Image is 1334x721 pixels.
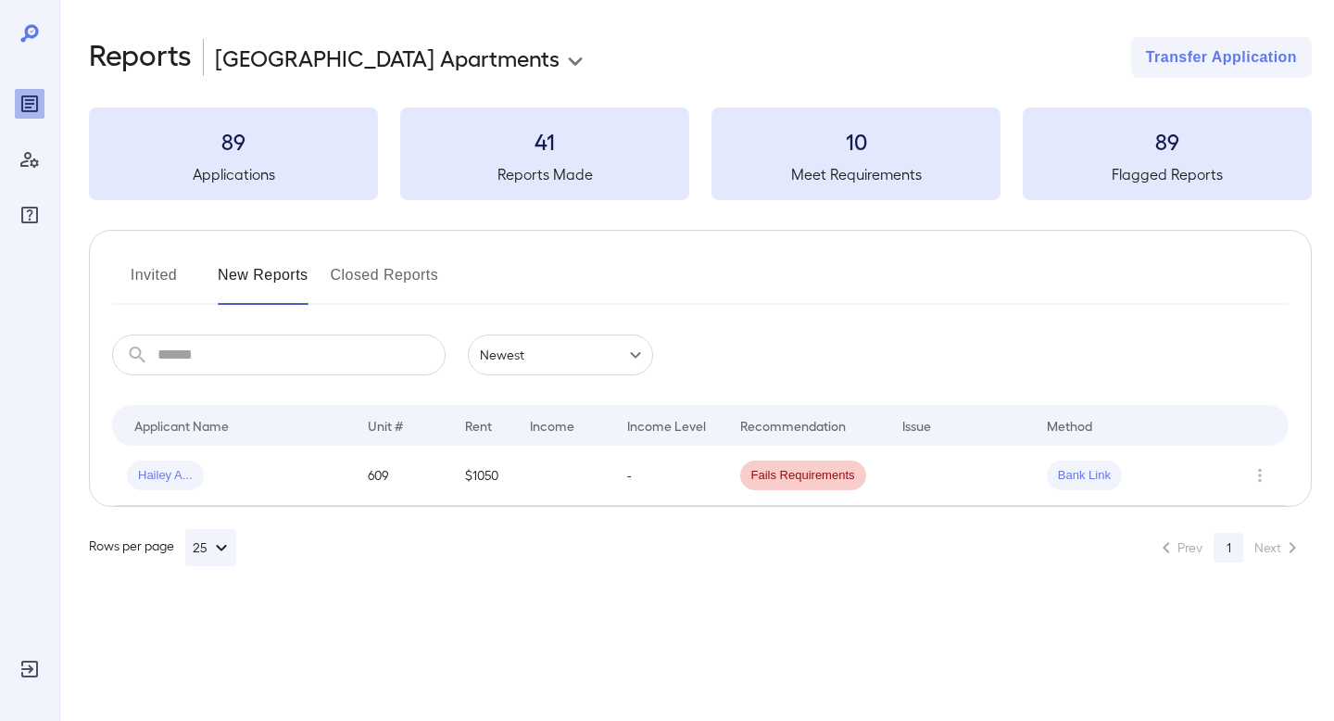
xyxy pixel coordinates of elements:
span: Fails Requirements [740,467,866,485]
div: Unit # [368,414,403,436]
h5: Flagged Reports [1023,163,1312,185]
nav: pagination navigation [1147,533,1312,563]
div: Log Out [15,654,44,684]
div: Income [530,414,574,436]
div: Manage Users [15,145,44,174]
div: Income Level [627,414,706,436]
div: FAQ [15,200,44,230]
h3: 89 [89,126,378,156]
button: Row Actions [1245,461,1275,490]
span: Hailey A... [127,467,204,485]
div: Issue [902,414,932,436]
div: Rent [465,414,495,436]
button: Transfer Application [1131,37,1312,78]
div: Applicant Name [134,414,229,436]
span: Bank Link [1047,467,1122,485]
h5: Reports Made [400,163,689,185]
h2: Reports [89,37,192,78]
div: Recommendation [740,414,846,436]
h5: Applications [89,163,378,185]
button: page 1 [1214,533,1243,563]
td: 609 [353,446,449,506]
button: Closed Reports [331,260,439,305]
summary: 89Applications41Reports Made10Meet Requirements89Flagged Reports [89,108,1312,200]
div: Rows per page [89,529,236,566]
div: Newest [468,335,653,375]
h3: 41 [400,126,689,156]
div: Method [1047,414,1092,436]
td: - [612,446,725,506]
button: New Reports [218,260,308,305]
button: 25 [185,529,236,566]
h3: 89 [1023,126,1312,156]
h5: Meet Requirements [711,163,1000,185]
button: Invited [112,260,195,305]
div: Reports [15,89,44,119]
td: $1050 [450,446,516,506]
p: [GEOGRAPHIC_DATA] Apartments [215,43,560,72]
h3: 10 [711,126,1000,156]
